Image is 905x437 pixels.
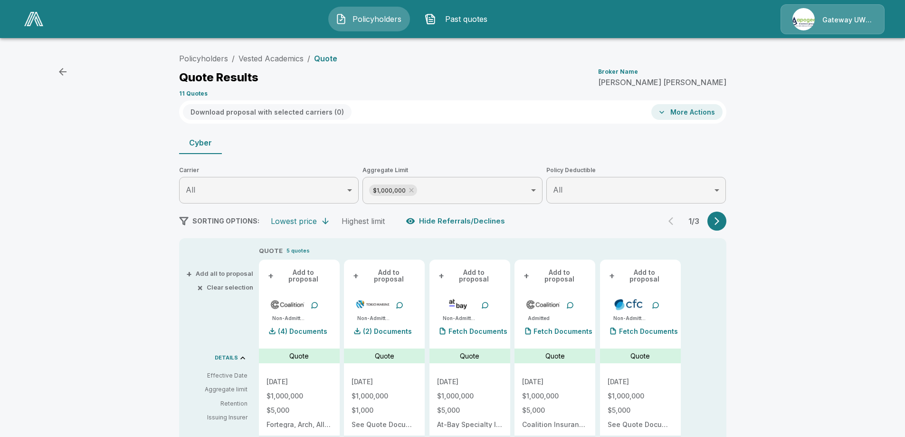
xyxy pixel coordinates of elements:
p: Fetch Documents [619,328,678,335]
button: +Add to proposal [267,267,332,284]
p: Effective Date [187,371,248,380]
img: AA Logo [24,12,43,26]
p: Issuing Insurer [187,413,248,422]
p: Quote [375,351,394,361]
p: Retention [187,399,248,408]
button: +Add to proposal [522,267,588,284]
div: Highest limit [342,216,385,226]
p: (2) Documents [363,328,412,335]
p: Quote [314,55,337,62]
span: + [609,272,615,279]
span: × [197,284,203,291]
p: Fortegra, Arch, Allianz, Aspen, Vantage [267,421,332,428]
a: Policyholders [179,54,228,63]
p: $1,000,000 [437,393,503,399]
p: Quote [289,351,309,361]
img: atbaycybersurplus [441,297,476,311]
p: $5,000 [437,407,503,414]
button: More Actions [651,104,723,120]
li: / [232,53,235,64]
div: $1,000,000 [369,185,417,196]
p: Coalition Insurance Solutions [522,421,588,428]
p: Non-Admitted [272,315,305,322]
p: Broker Name [598,69,638,75]
button: Cyber [179,131,222,154]
p: QUOTE [259,246,283,256]
button: ×Clear selection [199,284,253,291]
p: 11 Quotes [179,91,208,97]
p: [DATE] [522,379,588,385]
p: [PERSON_NAME] [PERSON_NAME] [598,78,726,86]
p: 5 quotes [286,247,310,255]
img: coalitioncyberadmitted [526,297,561,311]
img: coalitioncyber [270,297,305,311]
span: Aggregate Limit [362,165,543,175]
img: tmhcccyber [355,297,390,311]
span: All [553,185,562,194]
p: 1 / 3 [685,217,704,225]
p: $1,000,000 [608,393,673,399]
nav: breadcrumb [179,53,337,64]
li: / [307,53,310,64]
span: + [186,271,192,277]
span: $1,000,000 [369,185,410,196]
p: Quote [630,351,650,361]
p: Quote [460,351,479,361]
p: $1,000,000 [267,393,332,399]
p: At-Bay Specialty Insurance Company [437,421,503,428]
p: [DATE] [352,379,417,385]
p: Fetch Documents [448,328,507,335]
p: $1,000,000 [352,393,417,399]
p: Non-Admitted [357,315,391,322]
span: + [438,272,444,279]
p: (4) Documents [278,328,327,335]
button: Download proposal with selected carriers (0) [183,104,352,120]
span: Past quotes [440,13,492,25]
span: + [524,272,529,279]
p: [DATE] [267,379,332,385]
p: Fetch Documents [533,328,592,335]
span: All [186,185,195,194]
p: Non-Admitted [443,315,476,322]
a: Vested Academics [238,54,304,63]
p: DETAILS [215,355,238,360]
p: $5,000 [522,407,588,414]
p: Quote [545,351,565,361]
button: +Add to proposal [352,267,417,284]
img: cfccyber [611,297,646,311]
button: +Add all to proposal [188,271,253,277]
span: SORTING OPTIONS: [192,217,259,225]
div: Lowest price [271,216,317,226]
span: Policy Deductible [546,165,726,175]
button: Policyholders IconPolicyholders [328,7,410,31]
p: $1,000 [352,407,417,414]
button: Past quotes IconPast quotes [418,7,499,31]
span: + [353,272,359,279]
p: $1,000,000 [522,393,588,399]
p: [DATE] [608,379,673,385]
button: +Add to proposal [608,267,673,284]
button: +Add to proposal [437,267,503,284]
span: Carrier [179,165,359,175]
button: Hide Referrals/Declines [404,212,509,230]
span: Policyholders [351,13,403,25]
img: Policyholders Icon [335,13,347,25]
p: $5,000 [608,407,673,414]
p: See Quote Document [608,421,673,428]
p: [DATE] [437,379,503,385]
p: Quote Results [179,72,258,83]
img: Past quotes Icon [425,13,436,25]
p: Non-Admitted [613,315,647,322]
p: Admitted [528,315,550,322]
p: $5,000 [267,407,332,414]
p: See Quote Document [352,421,417,428]
p: Aggregate limit [187,385,248,394]
span: + [268,272,274,279]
